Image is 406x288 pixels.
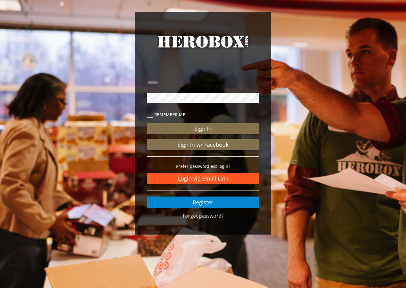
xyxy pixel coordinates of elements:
a: Register [147,197,259,208]
a: Forgot password? [183,213,224,219]
p: Prefer passwordless login? [147,163,259,170]
a: Login via Email Link [147,173,259,184]
label: Remember me [147,111,259,118]
button: Sign In [147,123,259,134]
a: HeroBox [147,33,259,61]
a: Sign In w/ Facebook [147,139,259,150]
